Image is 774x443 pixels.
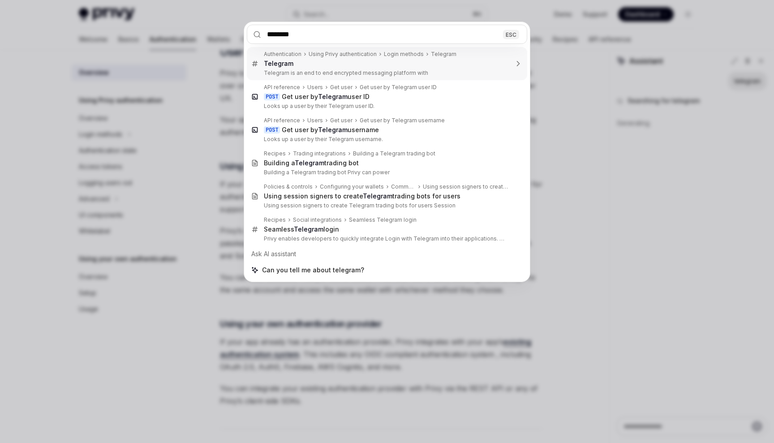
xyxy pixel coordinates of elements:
[264,183,313,190] div: Policies & controls
[264,117,300,124] div: API reference
[264,150,286,157] div: Recipes
[307,117,323,124] div: Users
[264,126,280,133] div: POST
[363,192,392,200] b: Telegram
[503,30,519,39] div: ESC
[307,84,323,91] div: Users
[360,117,445,124] div: Get user by Telegram username
[295,159,324,167] b: Telegram
[330,117,353,124] div: Get user
[264,60,293,67] b: Telegram
[264,69,508,77] p: Telegram is an end to end encrypted messaging platform with
[264,51,301,58] div: Authentication
[431,51,456,58] div: Telegram
[264,202,508,209] p: Using session signers to create Telegram trading bots for users Session
[264,235,508,242] p: Privy enables developers to quickly integrate Login with Telegram into their applications. With
[264,136,508,143] p: Looks up a user by their Telegram username.
[423,183,508,190] div: Using session signers to create Telegram trading bots for users
[320,183,384,190] div: Configuring your wallets
[264,103,508,110] p: Looks up a user by their Telegram user ID.
[330,84,353,91] div: Get user
[294,225,323,233] b: Telegram
[262,266,364,275] span: Can you tell me about telegram?
[293,216,342,224] div: Social integrations
[247,246,527,262] div: Ask AI assistant
[309,51,377,58] div: Using Privy authentication
[264,216,286,224] div: Recipes
[349,216,417,224] div: Seamless Telegram login
[391,183,416,190] div: Common use cases
[360,84,437,91] div: Get user by Telegram user ID
[264,169,508,176] p: Building a Telegram trading bot Privy can power
[384,51,424,58] div: Login methods
[318,126,348,133] b: Telegram
[264,192,460,200] div: Using session signers to create trading bots for users
[264,84,300,91] div: API reference
[293,150,346,157] div: Trading integrations
[264,225,339,233] div: Seamless login
[282,126,379,134] div: Get user by username
[318,93,348,100] b: Telegram
[353,150,435,157] div: Building a Telegram trading bot
[282,93,370,101] div: Get user by user ID
[264,159,359,167] div: Building a trading bot
[264,93,280,100] div: POST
